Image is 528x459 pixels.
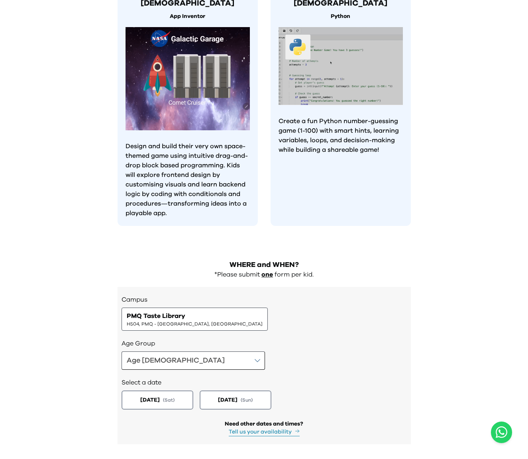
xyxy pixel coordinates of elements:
div: Age [DEMOGRAPHIC_DATA] [127,355,225,366]
img: Kids learning to code [279,27,403,106]
button: Tell us your availability [229,428,300,436]
button: [DATE](Sun) [200,390,271,410]
span: [DATE] [218,396,238,404]
button: [DATE](Sat) [122,390,193,410]
button: Open WhatsApp chat [491,422,512,443]
p: Python [279,12,403,21]
span: ( Sat ) [163,397,175,403]
p: Design and build their very own space-themed game using intuitive drag-and-drop block based progr... [126,141,250,218]
button: Age [DEMOGRAPHIC_DATA] [122,351,265,370]
p: App Inventor [126,12,250,21]
span: PMQ Taste Library [127,311,185,321]
h2: WHERE and WHEN? [118,259,411,271]
p: one [261,271,273,279]
div: *Please submit form per kid. [118,271,411,279]
span: H504, PMQ - [GEOGRAPHIC_DATA], [GEOGRAPHIC_DATA] [127,321,263,327]
h3: Campus [122,295,407,304]
h3: Age Group [122,339,407,348]
div: Need other dates and times? [225,420,303,428]
h2: Select a date [122,378,407,387]
p: Create a fun Python number-guessing game (1-100) with smart hints, learning variables, loops, and... [279,116,403,155]
span: ( Sun ) [241,397,253,403]
a: Chat with us on WhatsApp [491,422,512,443]
span: [DATE] [140,396,160,404]
img: Kids learning to code [126,27,250,130]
